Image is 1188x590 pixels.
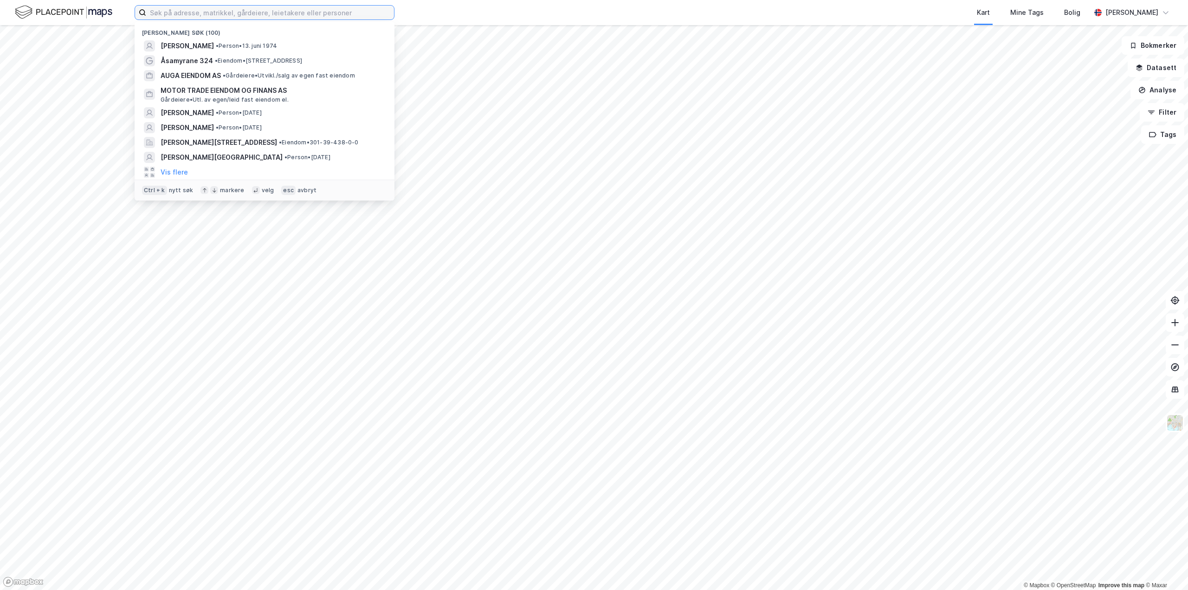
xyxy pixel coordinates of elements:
button: Vis flere [161,167,188,178]
div: esc [281,186,296,195]
div: [PERSON_NAME] søk (100) [135,22,394,39]
iframe: Chat Widget [1142,545,1188,590]
span: MOTOR TRADE EIENDOM OG FINANS AS [161,85,383,96]
span: [PERSON_NAME][GEOGRAPHIC_DATA] [161,152,283,163]
span: • [216,124,219,131]
button: Datasett [1128,58,1184,77]
span: [PERSON_NAME] [161,40,214,52]
button: Analyse [1130,81,1184,99]
a: Mapbox homepage [3,577,44,587]
span: • [279,139,282,146]
button: Bokmerker [1122,36,1184,55]
div: [PERSON_NAME] [1105,7,1158,18]
span: Person • 13. juni 1974 [216,42,277,50]
a: OpenStreetMap [1051,582,1096,589]
span: • [216,109,219,116]
span: Eiendom • [STREET_ADDRESS] [215,57,302,65]
span: Person • [DATE] [216,124,262,131]
span: • [215,57,218,64]
div: Kart [977,7,990,18]
span: Gårdeiere • Utvikl./salg av egen fast eiendom [223,72,355,79]
span: Åsamyrane 324 [161,55,213,66]
img: logo.f888ab2527a4732fd821a326f86c7f29.svg [15,4,112,20]
span: [PERSON_NAME] [161,107,214,118]
input: Søk på adresse, matrikkel, gårdeiere, leietakere eller personer [146,6,394,19]
span: [PERSON_NAME][STREET_ADDRESS] [161,137,277,148]
div: Mine Tags [1010,7,1044,18]
a: Mapbox [1024,582,1049,589]
span: AUGA EIENDOM AS [161,70,221,81]
div: nytt søk [169,187,194,194]
div: Bolig [1064,7,1080,18]
span: • [223,72,226,79]
span: Eiendom • 301-39-438-0-0 [279,139,359,146]
button: Filter [1140,103,1184,122]
button: Tags [1141,125,1184,144]
div: velg [262,187,274,194]
span: • [284,154,287,161]
span: Person • [DATE] [284,154,330,161]
div: Ctrl + k [142,186,167,195]
span: [PERSON_NAME] [161,122,214,133]
div: avbryt [297,187,316,194]
img: Z [1166,414,1184,432]
span: • [216,42,219,49]
span: Person • [DATE] [216,109,262,117]
div: markere [220,187,244,194]
a: Improve this map [1098,582,1144,589]
span: Gårdeiere • Utl. av egen/leid fast eiendom el. [161,96,289,104]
